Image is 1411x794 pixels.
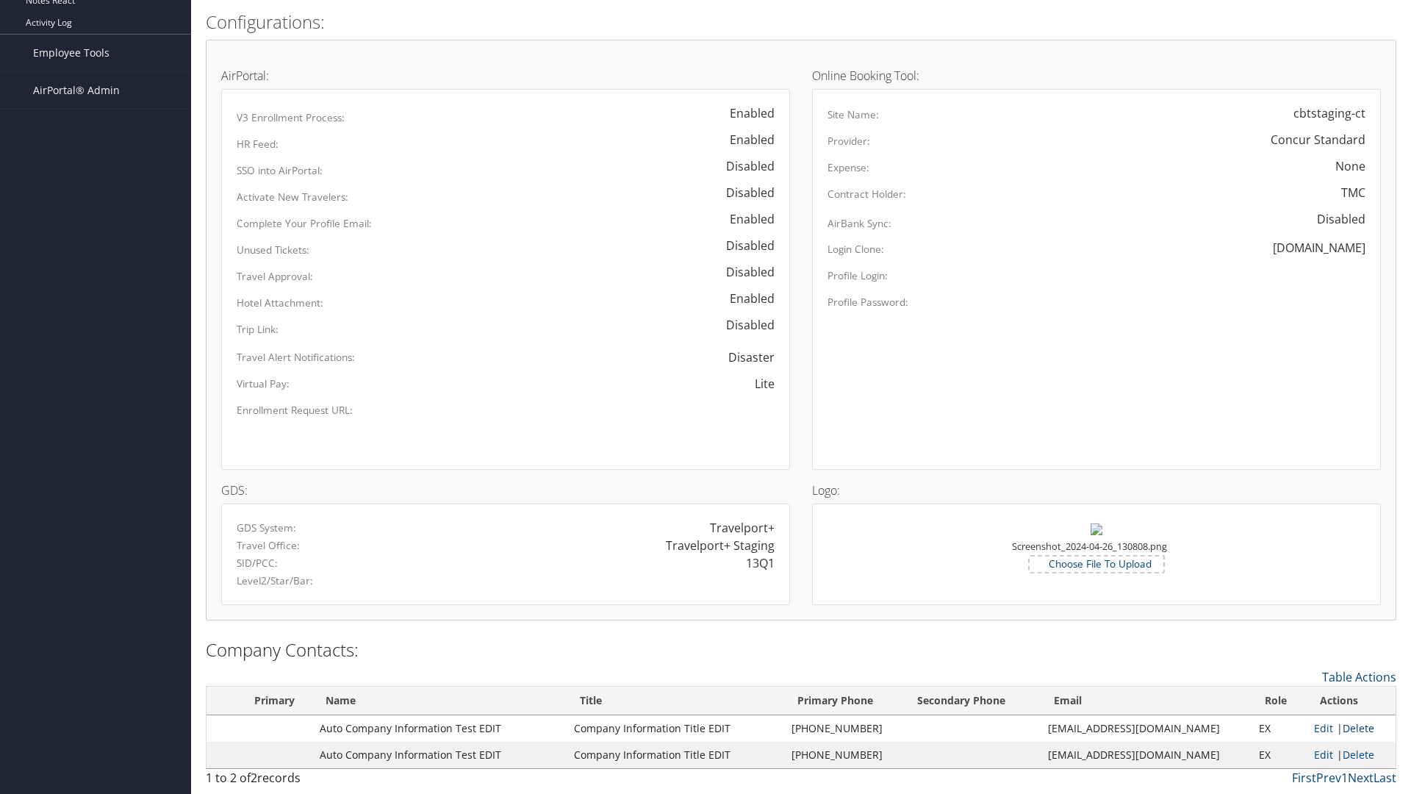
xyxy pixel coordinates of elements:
div: [DOMAIN_NAME] [1273,239,1365,257]
label: Login Clone: [827,242,884,257]
label: Travel Office: [237,538,300,553]
td: Company Information Title EDIT [567,742,784,768]
div: Disabled [711,184,775,201]
label: Site Name: [827,107,879,122]
a: Edit [1314,748,1333,762]
label: SSO into AirPortal: [237,163,323,178]
td: EX [1252,715,1307,742]
th: Email [1041,687,1252,715]
label: Travel Alert Notifications: [237,350,355,365]
div: None [1335,157,1365,175]
div: 1 to 2 of records [206,769,487,794]
td: [EMAIL_ADDRESS][DOMAIN_NAME] [1041,742,1252,768]
div: Disabled [711,237,775,254]
div: Enabled [715,210,775,228]
a: Delete [1343,748,1374,762]
a: 1 [1341,770,1348,786]
div: Disabled [711,157,775,175]
a: Last [1374,770,1396,786]
div: Disabled [711,316,775,334]
div: Travelport+ Staging [666,537,775,554]
td: Company Information Title EDIT [567,715,784,742]
label: Travel Approval: [237,269,313,284]
div: Travelport+ [710,519,775,537]
a: Edit [1314,721,1333,735]
h4: Online Booking Tool: [812,70,1381,82]
td: Auto Company Information Test EDIT [312,742,567,768]
th: Secondary Phone [904,687,1041,715]
h4: GDS: [221,484,790,496]
div: Enabled [715,290,775,307]
th: Title [567,687,784,715]
td: | [1307,742,1396,768]
span: Employee Tools [33,35,109,71]
label: Provider: [827,134,870,149]
td: [EMAIL_ADDRESS][DOMAIN_NAME] [1041,715,1252,742]
label: Trip Link: [237,322,279,337]
div: 13Q1 [746,554,775,572]
label: Hotel Attachment: [237,296,323,310]
img: Screenshot_2024-04-26_130808.png [1091,523,1102,535]
label: Contract Holder: [827,187,906,201]
th: Name [312,687,567,715]
td: | [1307,715,1396,742]
th: Primary Phone [784,687,904,715]
a: First [1292,770,1316,786]
div: Enabled [715,131,775,149]
span: Disaster [714,342,775,373]
a: Prev [1316,770,1341,786]
h2: Company Contacts: [206,637,1396,662]
div: Concur Standard [1271,131,1365,149]
th: Actions [1307,687,1396,715]
th: Primary [237,687,312,715]
span: AirPortal® Admin [33,72,120,109]
h2: Configurations: [206,10,1396,35]
h4: AirPortal: [221,70,790,82]
a: Delete [1343,721,1374,735]
label: HR Feed: [237,137,279,151]
small: Screenshot_2024-04-26_130808.png [1012,540,1167,568]
td: [PHONE_NUMBER] [784,742,904,768]
a: Table Actions [1322,669,1396,685]
label: AirBank Sync: [827,216,891,231]
label: Choose File To Upload [1030,557,1163,571]
label: Profile Login: [827,268,888,283]
label: Enrollment Request URL: [237,403,353,418]
div: Disabled [1302,210,1365,228]
label: Activate New Travelers: [237,190,348,204]
label: GDS System: [237,521,296,535]
label: Virtual Pay: [237,376,290,391]
label: SID/PCC: [237,556,278,571]
label: Profile Password: [827,295,908,310]
div: TMC [1341,184,1365,201]
h4: Logo: [812,484,1381,496]
label: Complete Your Profile Email: [237,216,372,231]
div: Lite [755,375,775,393]
th: Role [1252,687,1307,715]
label: Expense: [827,160,869,175]
label: V3 Enrollment Process: [237,110,345,125]
label: Level2/Star/Bar: [237,573,313,588]
span: 2 [251,770,257,786]
div: cbtstaging-ct [1293,104,1365,122]
td: Auto Company Information Test EDIT [312,715,567,742]
a: Next [1348,770,1374,786]
div: Disabled [711,263,775,281]
td: [PHONE_NUMBER] [784,715,904,742]
label: Unused Tickets: [237,243,309,257]
td: EX [1252,742,1307,768]
div: Enabled [715,104,775,122]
